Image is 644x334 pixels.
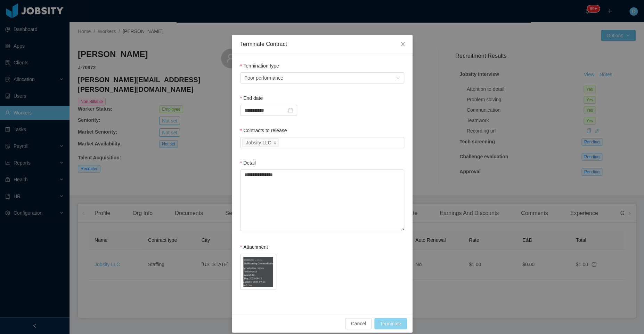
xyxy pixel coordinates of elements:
label: Termination type [240,63,279,69]
label: Detail [240,160,256,166]
button: Close [393,35,413,54]
button: Terminate [374,318,407,329]
label: End date [240,95,263,101]
div: Jobsity LLC [246,139,271,146]
div: Terminate Contract [240,40,404,48]
i: icon: calendar [288,108,293,113]
span: Poor performance [244,73,283,83]
button: Cancel [345,318,372,329]
input: Contracts to release [280,139,284,147]
i: icon: close [400,41,406,47]
i: icon: down [396,76,400,81]
i: icon: close [273,141,277,145]
li: Jobsity LLC [242,138,279,147]
textarea: Detail [240,169,404,231]
label: Contracts to release [240,128,287,133]
label: Attachment [240,244,268,250]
